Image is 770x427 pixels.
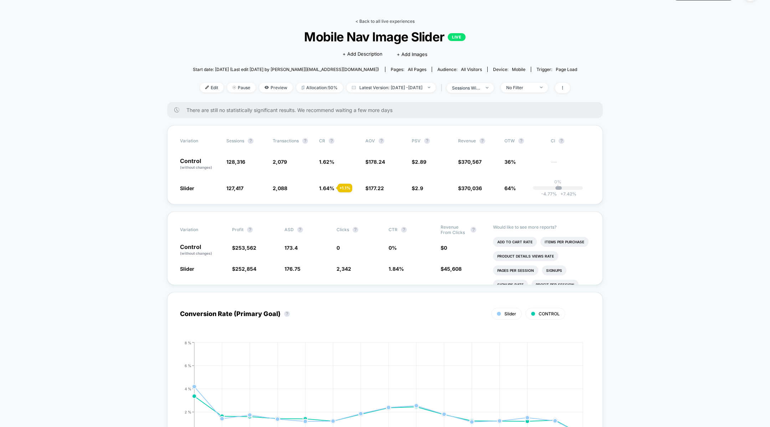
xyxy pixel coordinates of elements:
span: 45,608 [444,266,462,272]
button: ? [471,227,476,233]
button: ? [518,138,524,144]
span: 64% [504,185,516,191]
span: All Visitors [461,67,482,72]
p: Would like to see more reports? [493,224,590,230]
span: 0 % [389,245,397,251]
span: $ [412,159,426,165]
div: sessions with impression [452,85,481,91]
span: Latest Version: [DATE] - [DATE] [346,83,436,92]
tspan: 6 % [185,363,191,367]
span: AOV [365,138,375,143]
tspan: 4 % [185,386,191,391]
img: end [540,87,543,88]
span: 36% [504,159,516,165]
span: + Add Description [343,51,383,58]
span: $ [458,185,482,191]
li: Profit Per Session [532,280,579,290]
button: ? [284,311,290,317]
li: Items Per Purchase [540,237,589,247]
div: Audience: [437,67,482,72]
span: 2.9 [415,185,423,191]
li: Signups [542,265,566,275]
div: No Filter [506,85,535,90]
span: Variation [180,138,219,144]
span: -4.77 % [541,191,557,197]
span: Allocation: 50% [296,83,343,92]
span: Transactions [273,138,299,143]
span: 1.64 % [319,185,334,191]
img: edit [205,86,209,89]
span: 127,417 [226,185,243,191]
span: CR [319,138,325,143]
span: + [560,191,563,197]
span: 253,562 [235,245,256,251]
span: $ [365,159,385,165]
span: ASD [284,227,294,232]
button: ? [479,138,485,144]
span: 128,316 [226,159,245,165]
span: Sessions [226,138,244,143]
span: Start date: [DATE] (Last edit [DATE] by [PERSON_NAME][EMAIL_ADDRESS][DOMAIN_NAME]) [193,67,379,72]
span: 177.22 [369,185,384,191]
span: There are still no statistically significant results. We recommend waiting a few more days [186,107,589,113]
button: ? [329,138,334,144]
span: --- [551,160,590,170]
button: ? [424,138,430,144]
span: + Add Images [397,51,427,57]
span: 2.89 [415,159,426,165]
span: (without changes) [180,251,212,255]
tspan: 8 % [185,340,191,345]
button: ? [379,138,384,144]
span: (without changes) [180,165,212,169]
span: Clicks [337,227,349,232]
span: Revenue From Clicks [441,224,467,235]
span: $ [232,266,256,272]
button: ? [247,227,253,233]
span: 0 [444,245,447,251]
span: Slider [180,266,194,272]
span: Profit [232,227,243,232]
span: 370,567 [461,159,482,165]
span: Slider [504,311,516,316]
button: ? [248,138,253,144]
button: ? [297,227,303,233]
li: Add To Cart Rate [493,237,537,247]
tspan: 2 % [185,410,191,414]
span: CTR [389,227,397,232]
span: OTW [504,138,544,144]
p: Control [180,244,225,256]
p: | [557,184,559,190]
div: Trigger: [537,67,577,72]
span: 2,342 [337,266,351,272]
li: Signups Rate [493,280,528,290]
span: Device: [487,67,531,72]
button: ? [302,138,308,144]
p: LIVE [448,33,466,41]
span: Preview [259,83,293,92]
li: Product Details Views Rate [493,251,558,261]
button: ? [401,227,407,233]
button: ? [353,227,358,233]
span: CONTROL [539,311,560,316]
span: Variation [180,224,219,235]
li: Pages Per Session [493,265,538,275]
span: Pause [227,83,256,92]
span: Page Load [556,67,577,72]
span: 2,088 [273,185,287,191]
div: + 1.1 % [338,184,352,192]
div: Pages: [391,67,426,72]
span: 252,854 [235,266,256,272]
span: $ [412,185,423,191]
span: $ [441,266,462,272]
span: 176.75 [284,266,301,272]
p: Control [180,158,219,170]
span: $ [458,159,482,165]
span: $ [232,245,256,251]
span: | [439,83,447,93]
button: ? [559,138,564,144]
span: all pages [408,67,426,72]
img: end [486,87,488,88]
span: 7.42 % [557,191,576,197]
span: $ [365,185,384,191]
span: 178.24 [369,159,385,165]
